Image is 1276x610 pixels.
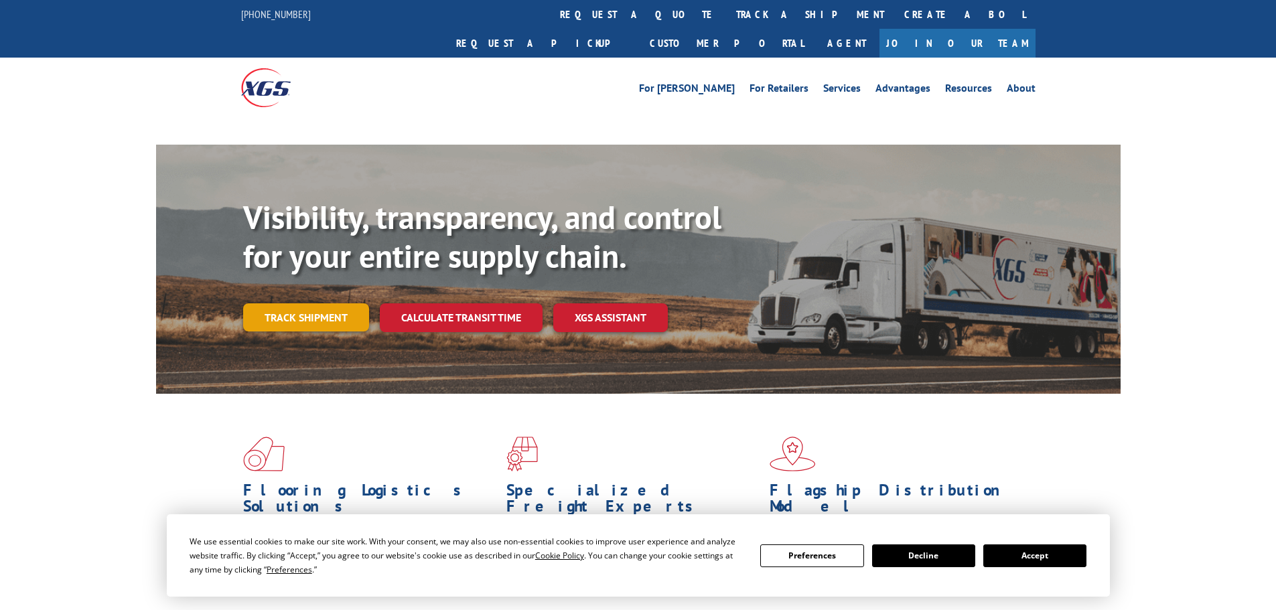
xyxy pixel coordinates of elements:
[380,303,543,332] a: Calculate transit time
[241,7,311,21] a: [PHONE_NUMBER]
[760,544,863,567] button: Preferences
[167,514,1110,597] div: Cookie Consent Prompt
[639,83,735,98] a: For [PERSON_NAME]
[750,83,808,98] a: For Retailers
[823,83,861,98] a: Services
[640,29,814,58] a: Customer Portal
[446,29,640,58] a: Request a pickup
[190,534,744,577] div: We use essential cookies to make our site work. With your consent, we may also use non-essential ...
[243,437,285,471] img: xgs-icon-total-supply-chain-intelligence-red
[243,303,369,331] a: Track shipment
[875,83,930,98] a: Advantages
[243,196,721,277] b: Visibility, transparency, and control for your entire supply chain.
[770,482,1023,521] h1: Flagship Distribution Model
[553,303,668,332] a: XGS ASSISTANT
[243,482,496,521] h1: Flooring Logistics Solutions
[879,29,1036,58] a: Join Our Team
[872,544,975,567] button: Decline
[983,544,1086,567] button: Accept
[945,83,992,98] a: Resources
[506,437,538,471] img: xgs-icon-focused-on-flooring-red
[535,550,584,561] span: Cookie Policy
[814,29,879,58] a: Agent
[770,437,816,471] img: xgs-icon-flagship-distribution-model-red
[506,482,760,521] h1: Specialized Freight Experts
[267,564,312,575] span: Preferences
[1007,83,1036,98] a: About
